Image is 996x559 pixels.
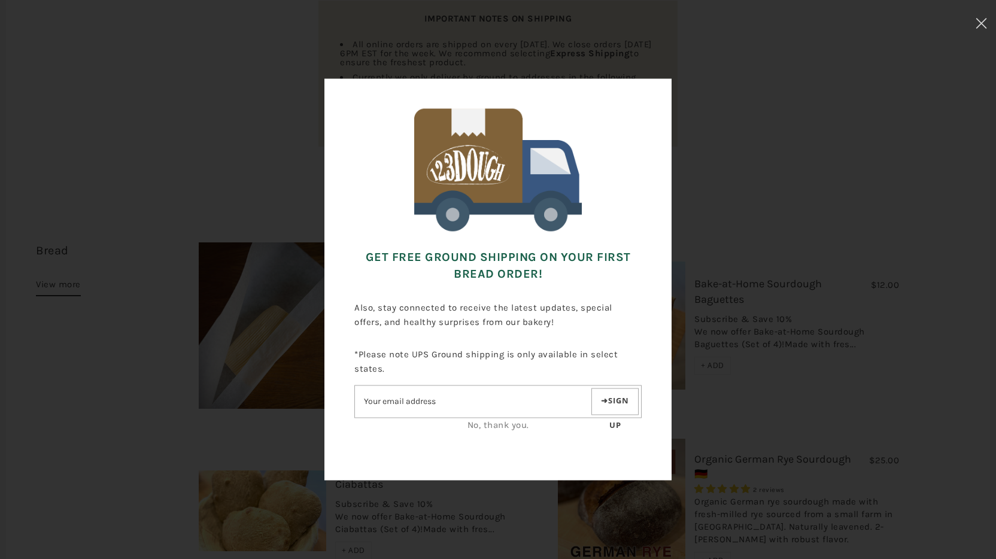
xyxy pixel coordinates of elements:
div: *Please note UPS Ground shipping is only available in select states. [354,339,642,442]
a: No, thank you. [467,420,529,431]
input: Email address [355,391,589,412]
button: Sign up [591,388,639,415]
h3: Get FREE Ground Shipping on Your First Bread Order! [354,241,642,292]
img: 123Dough Bakery Free Shipping for First Time Customers [414,108,582,231]
p: Also, stay connected to receive the latest updates, special offers, and healthy surprises from ou... [354,292,642,339]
